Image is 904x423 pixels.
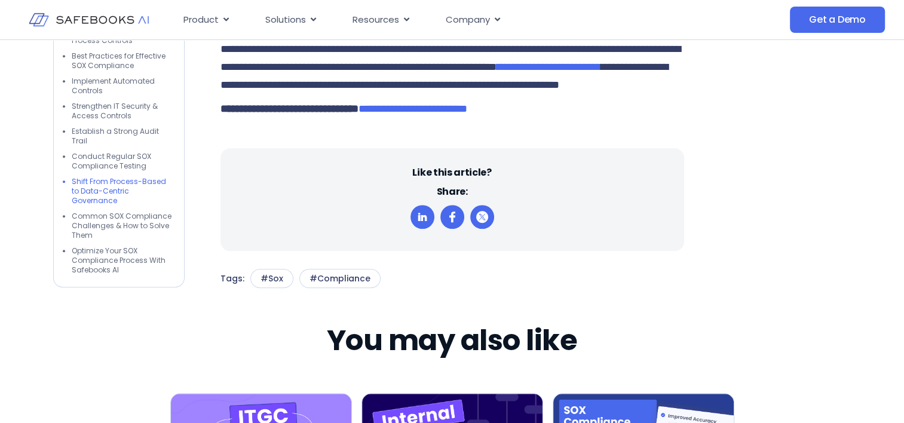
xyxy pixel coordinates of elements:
li: Best Practices for Effective SOX Compliance [72,52,172,71]
span: Get a Demo [809,14,866,26]
nav: Menu [174,8,688,32]
li: Strengthen IT Security & Access Controls [72,102,172,121]
li: Shift From Process-Based to Data-Centric Governance [72,177,172,206]
p: Tags: [220,269,244,288]
h2: You may also like [327,324,578,357]
li: Establish a Strong Audit Trail [72,127,172,146]
span: Solutions [265,13,306,27]
p: #Compliance [309,272,370,284]
li: Common SOX Compliance Challenges & How to Solve Them [72,212,172,241]
span: Company [446,13,490,27]
span: Resources [353,13,399,27]
h6: Share: [436,185,467,198]
p: #Sox [261,272,283,284]
li: Implement Automated Controls [72,77,172,96]
li: Conduct Regular SOX Compliance Testing [72,152,172,171]
a: Get a Demo [790,7,885,33]
div: Menu Toggle [174,8,688,32]
h6: Like this article? [412,166,491,179]
li: Optimize Your SOX Compliance Process With Safebooks AI [72,247,172,275]
span: Product [183,13,219,27]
